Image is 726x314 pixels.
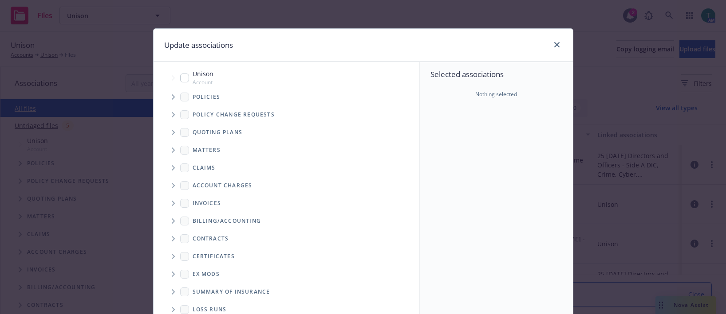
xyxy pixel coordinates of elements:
span: Quoting plans [193,130,243,135]
span: Matters [193,147,221,153]
div: Tree Example [154,67,419,212]
span: Account [193,78,213,86]
span: Selected associations [430,69,562,80]
h1: Update associations [164,39,233,51]
span: Contracts [193,236,229,241]
span: Billing/Accounting [193,218,261,224]
span: Policy change requests [193,112,275,117]
span: Invoices [193,201,221,206]
span: Account charges [193,183,253,188]
span: Summary of insurance [193,289,270,295]
span: Claims [193,165,216,171]
span: Certificates [193,254,235,259]
span: Unison [193,69,213,78]
span: Loss Runs [193,307,227,312]
span: Nothing selected [475,90,517,98]
span: Ex Mods [193,271,220,277]
a: close [552,39,562,50]
span: Policies [193,94,221,100]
